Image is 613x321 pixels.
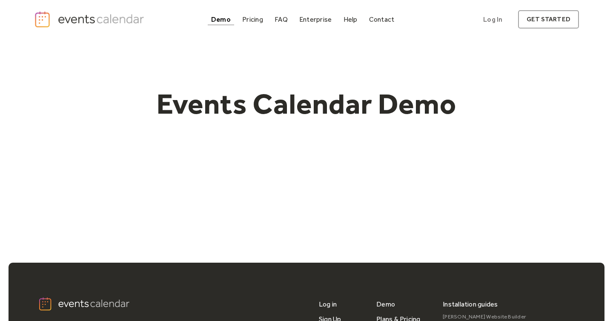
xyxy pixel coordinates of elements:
div: Demo [211,17,231,22]
a: FAQ [271,14,291,25]
div: Enterprise [299,17,332,22]
a: home [34,11,146,28]
a: Contact [366,14,398,25]
div: Help [344,17,358,22]
a: Enterprise [296,14,335,25]
a: Log In [475,10,511,29]
a: get started [518,10,579,29]
a: Demo [208,14,234,25]
h1: Events Calendar Demo [143,86,470,121]
a: Log in [319,297,337,312]
div: Pricing [242,17,263,22]
div: FAQ [275,17,288,22]
a: Demo [376,297,395,312]
div: Contact [369,17,395,22]
div: Installation guides [443,297,498,312]
a: Help [340,14,361,25]
a: Pricing [239,14,266,25]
